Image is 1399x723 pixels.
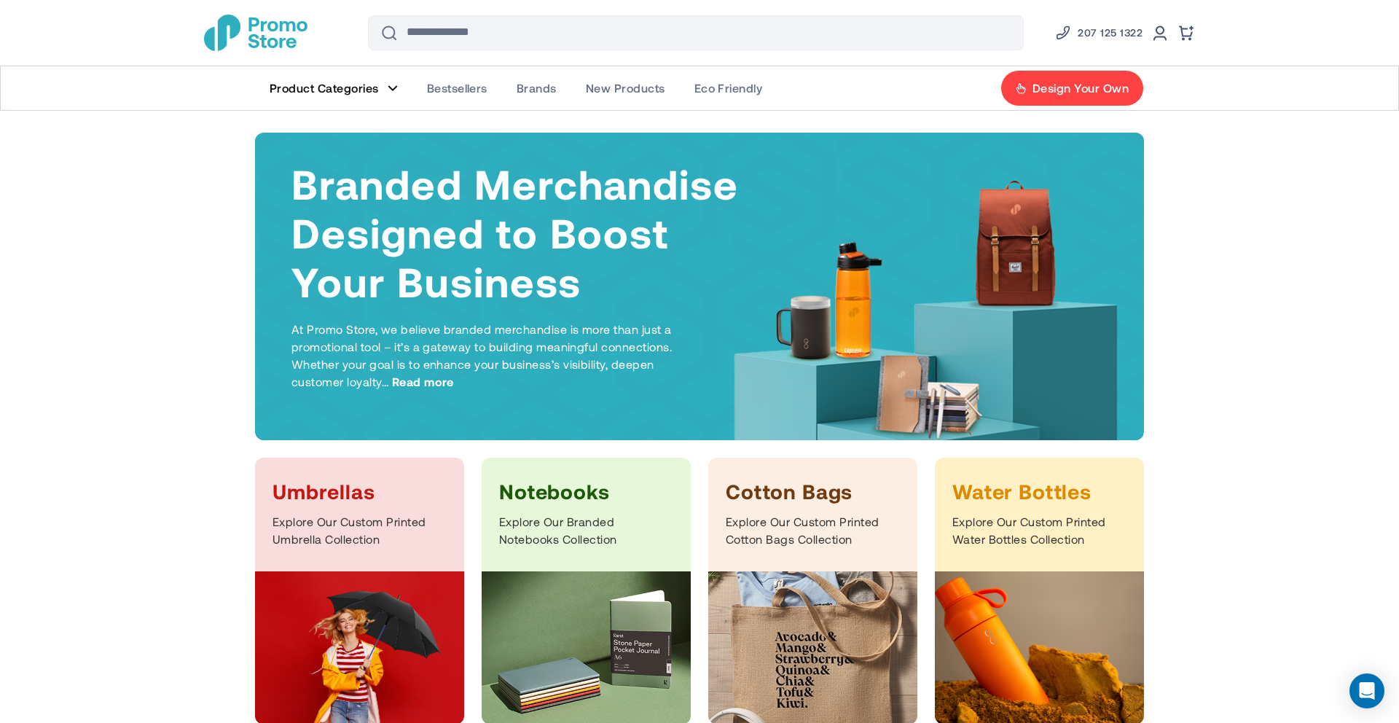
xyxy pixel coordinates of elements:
span: New Products [586,81,665,95]
h3: Cotton Bags [726,478,900,504]
h3: Umbrellas [273,478,447,504]
h3: Water Bottles [952,478,1126,504]
img: Promotional Merchandise [204,15,307,51]
span: Bestsellers [427,81,487,95]
span: Brands [517,81,557,95]
span: Eco Friendly [694,81,763,95]
a: store logo [204,15,307,51]
span: Product Categories [270,81,379,95]
span: Design Your Own [1032,81,1129,95]
span: Read more [392,373,454,391]
p: Explore Our Branded Notebooks Collection [499,513,673,548]
h3: Notebooks [499,478,673,504]
p: Explore Our Custom Printed Umbrella Collection [273,513,447,548]
h1: Branded Merchandise Designed to Boost Your Business [291,159,740,306]
a: Phone [1054,24,1143,42]
p: Explore Our Custom Printed Water Bottles Collection [952,513,1126,548]
div: Open Intercom Messenger [1349,673,1384,708]
span: 207 125 1322 [1078,24,1143,42]
span: At Promo Store, we believe branded merchandise is more than just a promotional tool – it’s a gate... [291,322,672,388]
img: Products [724,174,1132,469]
p: Explore Our Custom Printed Cotton Bags Collection [726,513,900,548]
